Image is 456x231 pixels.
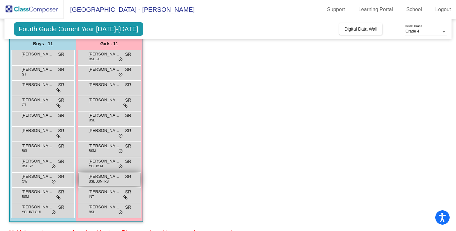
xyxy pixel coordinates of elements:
[89,189,121,195] span: [PERSON_NAME]
[58,143,64,149] span: SR
[353,4,398,15] a: Learning Portal
[58,82,64,88] span: SR
[118,134,123,139] span: do_not_disturb_alt
[14,22,143,36] span: Fourth Grade Current Year [DATE]-[DATE]
[58,127,64,134] span: SR
[118,72,123,77] span: do_not_disturb_alt
[58,189,64,195] span: SR
[89,210,95,214] span: BSL
[89,164,103,169] span: YGL BSM
[125,66,131,73] span: SR
[125,127,131,134] span: SR
[89,143,121,149] span: [PERSON_NAME]
[89,97,121,103] span: [PERSON_NAME]
[89,148,96,153] span: BSM
[89,57,101,61] span: BSL GUI
[89,82,121,88] span: [PERSON_NAME]
[22,72,26,77] span: GT
[125,173,131,180] span: SR
[339,23,382,35] button: Digital Data Wall
[125,82,131,88] span: SR
[22,148,28,153] span: BSL
[89,66,121,73] span: [PERSON_NAME]
[89,51,121,57] span: [PERSON_NAME]
[344,26,377,32] span: Digital Data Wall
[405,29,419,33] span: Grade 4
[89,158,121,164] span: [PERSON_NAME]
[58,51,64,58] span: SR
[22,164,33,169] span: BSL SP
[22,173,54,180] span: [PERSON_NAME]
[118,149,123,154] span: do_not_disturb_alt
[58,112,64,119] span: SR
[401,4,427,15] a: School
[22,143,54,149] span: [PERSON_NAME]
[118,164,123,169] span: do_not_disturb_alt
[22,194,29,199] span: BSM
[22,97,54,103] span: [PERSON_NAME] Del [PERSON_NAME]
[89,204,121,210] span: [PERSON_NAME]
[58,173,64,180] span: SR
[89,127,121,134] span: [PERSON_NAME]
[58,97,64,104] span: SR
[22,158,54,164] span: [PERSON_NAME]
[22,179,27,184] span: OW
[22,51,54,57] span: [PERSON_NAME]
[22,112,54,119] span: [PERSON_NAME]
[125,189,131,195] span: SR
[22,127,54,134] span: [PERSON_NAME]
[89,194,94,199] span: INT
[125,51,131,58] span: SR
[58,204,64,211] span: SR
[125,143,131,149] span: SR
[125,204,131,211] span: SR
[118,210,123,215] span: do_not_disturb_alt
[22,210,41,214] span: YGL INT GUI
[22,189,54,195] span: [PERSON_NAME]
[430,4,456,15] a: Logout
[125,97,131,104] span: SR
[22,103,26,107] span: GT
[125,112,131,119] span: SR
[118,57,123,62] span: do_not_disturb_alt
[322,4,350,15] a: Support
[10,37,76,50] div: Boys : 11
[22,204,54,210] span: [PERSON_NAME]
[76,37,143,50] div: Girls: 11
[22,82,54,88] span: [PERSON_NAME]
[58,66,64,73] span: SR
[89,179,109,184] span: BSL BSM IRS
[125,158,131,165] span: SR
[51,179,56,184] span: do_not_disturb_alt
[58,158,64,165] span: SR
[22,66,54,73] span: [PERSON_NAME]
[51,164,56,169] span: do_not_disturb_alt
[89,118,95,123] span: BSL
[89,173,121,180] span: [PERSON_NAME]
[64,4,195,15] span: [GEOGRAPHIC_DATA] - [PERSON_NAME]
[89,112,121,119] span: [PERSON_NAME]
[51,210,56,215] span: do_not_disturb_alt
